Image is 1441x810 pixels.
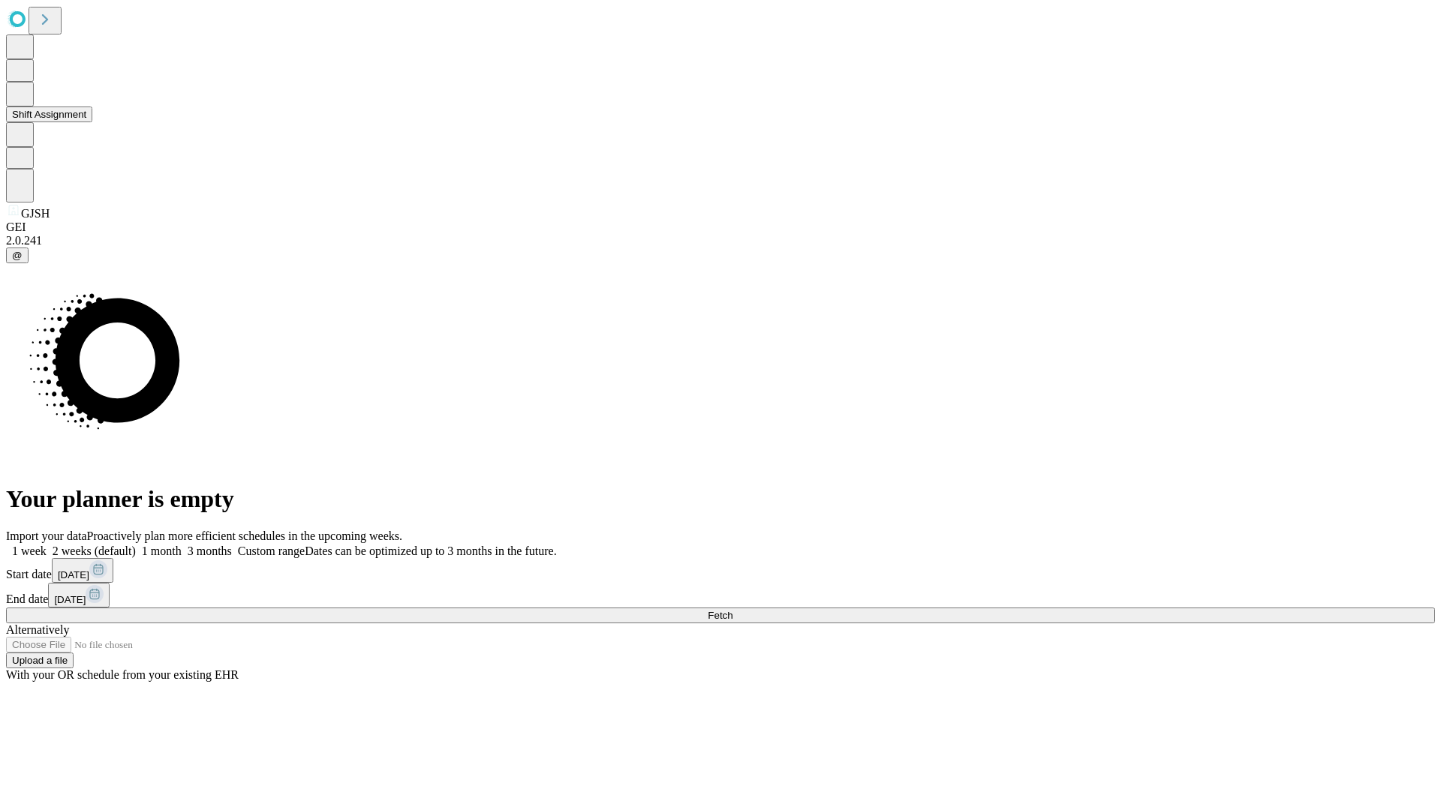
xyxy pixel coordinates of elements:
[48,583,110,607] button: [DATE]
[6,607,1435,623] button: Fetch
[6,583,1435,607] div: End date
[6,668,239,681] span: With your OR schedule from your existing EHR
[12,250,23,261] span: @
[87,529,402,542] span: Proactively plan more efficient schedules in the upcoming weeks.
[6,247,29,263] button: @
[52,558,113,583] button: [DATE]
[6,220,1435,234] div: GEI
[6,623,69,636] span: Alternatively
[21,207,50,220] span: GJSH
[12,544,47,557] span: 1 week
[53,544,136,557] span: 2 weeks (default)
[54,594,86,605] span: [DATE]
[6,652,74,668] button: Upload a file
[6,485,1435,513] h1: Your planner is empty
[142,544,182,557] span: 1 month
[238,544,305,557] span: Custom range
[6,234,1435,247] div: 2.0.241
[6,529,87,542] span: Import your data
[6,558,1435,583] div: Start date
[708,610,733,621] span: Fetch
[188,544,232,557] span: 3 months
[58,569,89,580] span: [DATE]
[305,544,556,557] span: Dates can be optimized up to 3 months in the future.
[6,106,92,122] button: Shift Assignment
